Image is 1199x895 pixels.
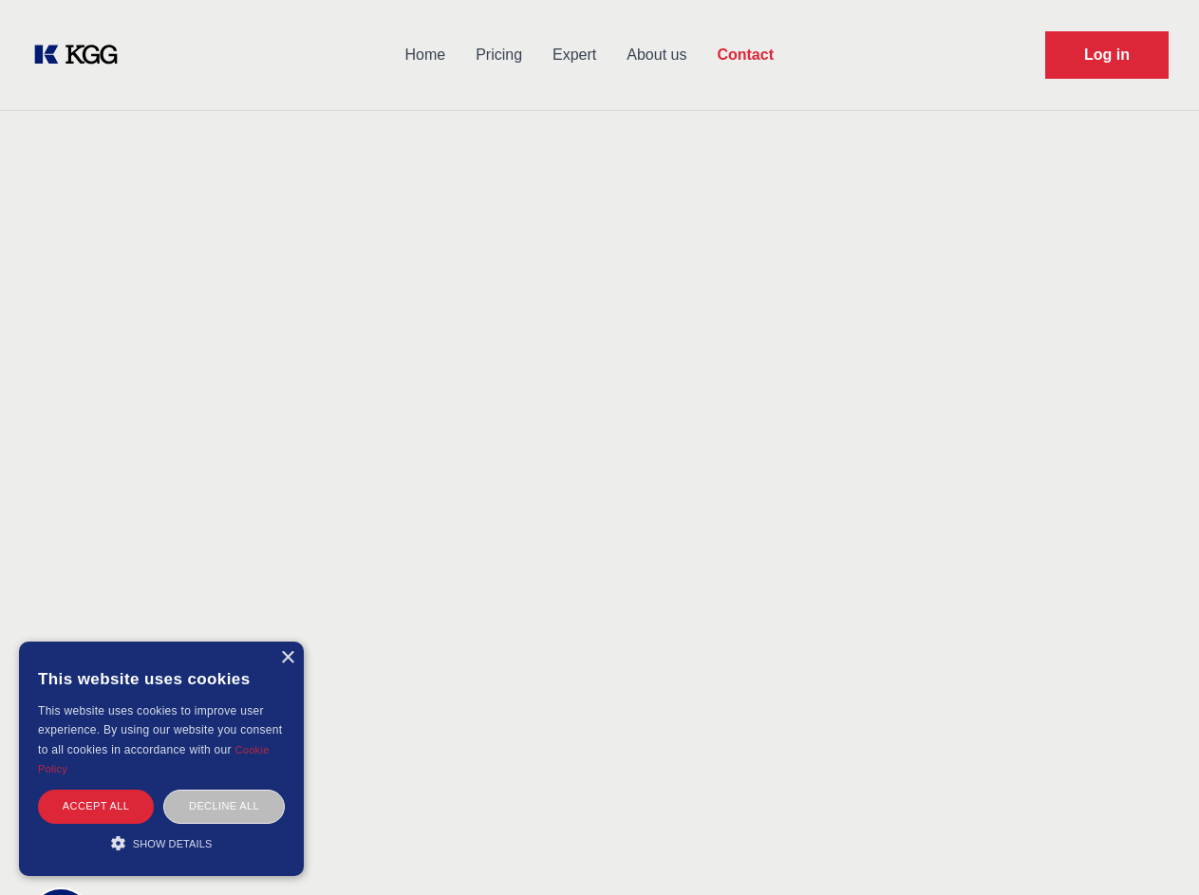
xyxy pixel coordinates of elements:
a: Expert [537,30,611,80]
div: Close [280,651,294,665]
div: Show details [38,833,285,852]
a: Cookie Policy [38,744,270,774]
span: This website uses cookies to improve user experience. By using our website you consent to all coo... [38,704,282,756]
a: Contact [702,30,789,80]
iframe: Chat Widget [1104,804,1199,895]
a: Pricing [460,30,537,80]
a: Request Demo [1045,31,1169,79]
div: Accept all [38,790,154,823]
a: About us [611,30,702,80]
a: KOL Knowledge Platform: Talk to Key External Experts (KEE) [30,40,133,70]
span: Show details [133,838,213,849]
div: Decline all [163,790,285,823]
a: Home [389,30,460,80]
div: This website uses cookies [38,656,285,701]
